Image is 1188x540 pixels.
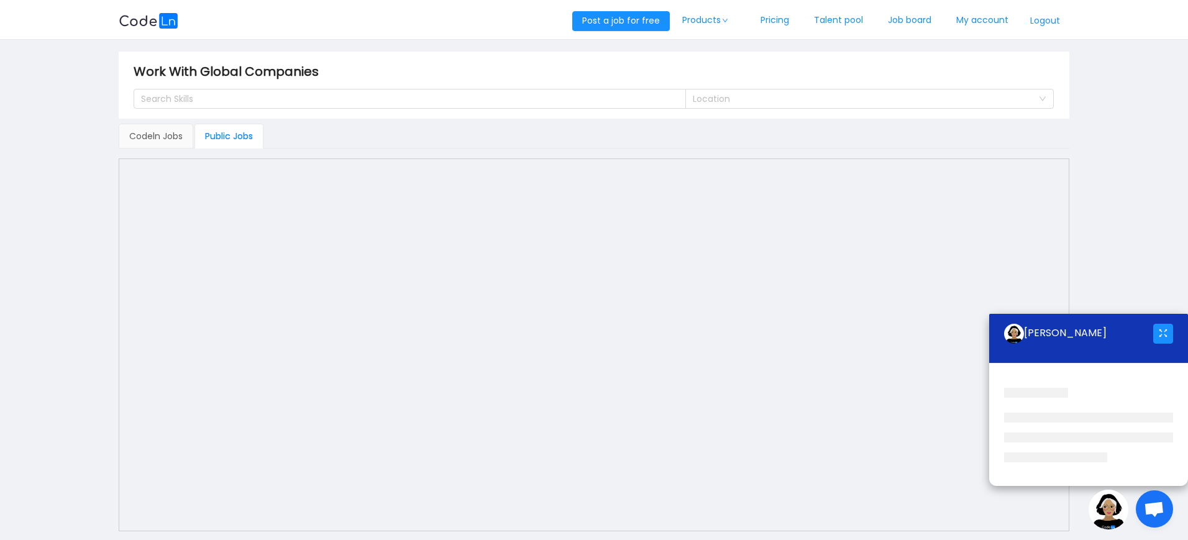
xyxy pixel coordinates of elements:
div: [PERSON_NAME] [1004,324,1153,344]
button: icon: fullscreen [1153,324,1173,344]
a: Post a job for free [572,14,670,27]
i: icon: down [721,17,729,24]
button: Post a job for free [572,11,670,31]
img: ground.ddcf5dcf.png [1089,490,1128,529]
span: Work With Global Companies [134,62,326,81]
div: Codeln Jobs [119,124,193,149]
img: ground.ddcf5dcf.png [1004,324,1024,344]
button: Logout [1021,11,1069,31]
div: Open chat [1136,490,1173,528]
div: Public Jobs [194,124,263,149]
div: Location [693,93,1033,105]
div: Search Skills [141,93,667,105]
iframe: To enrich screen reader interactions, please activate Accessibility in Grammarly extension settings [119,158,1069,531]
img: logobg.f302741d.svg [119,13,178,29]
i: icon: down [1039,95,1046,104]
